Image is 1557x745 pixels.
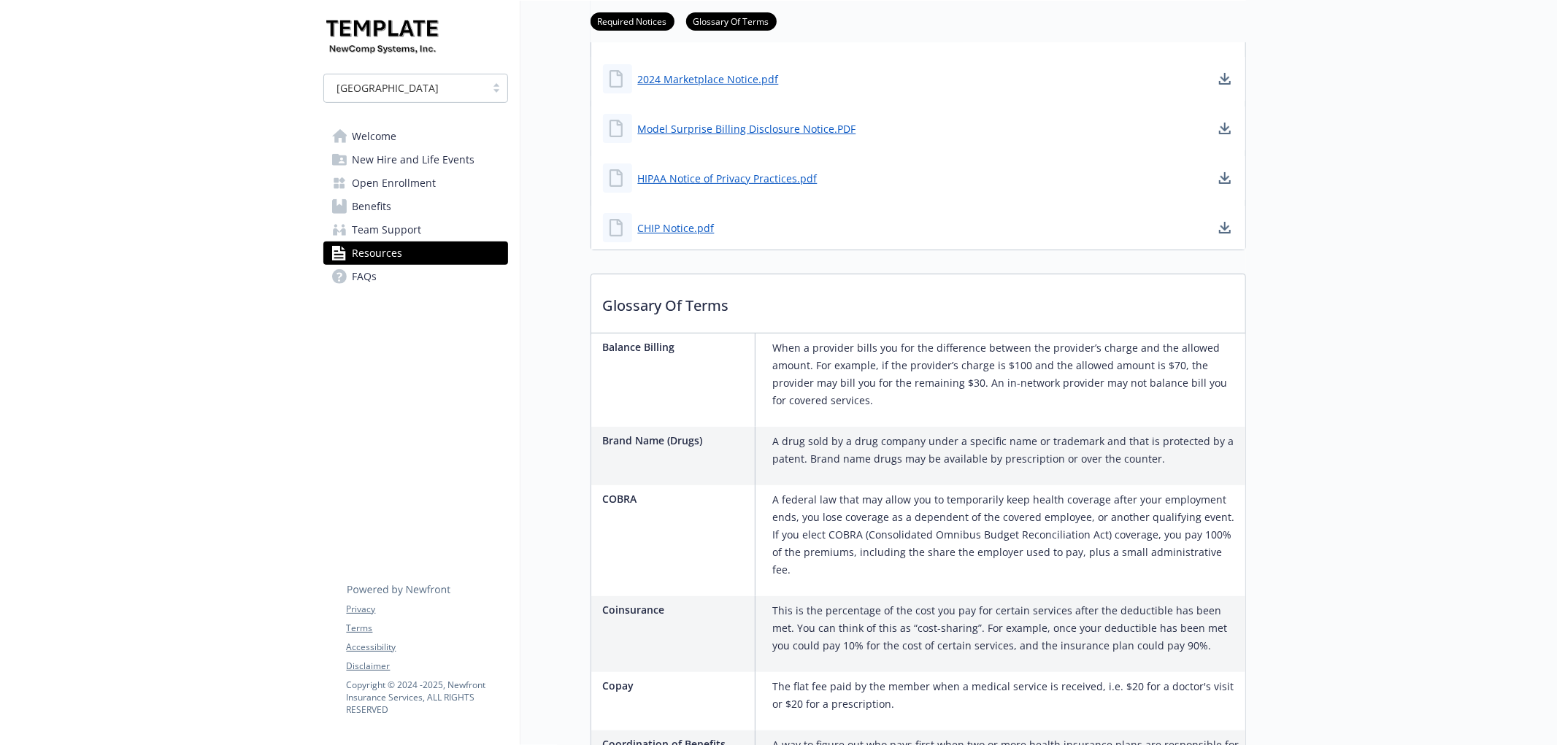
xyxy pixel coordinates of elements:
[686,14,777,28] a: Glossary Of Terms
[347,622,507,635] a: Terms
[638,171,818,186] a: HIPAA Notice of Privacy Practices.pdf
[331,80,478,96] span: [GEOGRAPHIC_DATA]
[323,148,508,171] a: New Hire and Life Events
[603,339,749,355] p: Balance Billing
[353,171,437,195] span: Open Enrollment
[347,603,507,616] a: Privacy
[353,218,422,242] span: Team Support
[591,274,1245,328] p: Glossary Of Terms
[603,491,749,506] p: COBRA
[323,218,508,242] a: Team Support
[323,171,508,195] a: Open Enrollment
[773,339,1239,409] p: When a provider bills you for the difference between the provider’s charge and the allowed amount...
[323,242,508,265] a: Resources
[347,660,507,673] a: Disclaimer
[1216,219,1234,236] a: download document
[591,14,674,28] a: Required Notices
[773,678,1239,713] p: The flat fee paid by the member when a medical service is received, i.e. $20 for a doctor's visit...
[1216,169,1234,187] a: download document
[353,125,397,148] span: Welcome
[773,602,1239,655] p: This is the percentage of the cost you pay for certain services after the deductible has been met...
[323,195,508,218] a: Benefits
[603,678,749,693] p: Copay
[323,125,508,148] a: Welcome
[353,242,403,265] span: Resources
[638,72,779,87] a: 2024 Marketplace Notice.pdf
[323,265,508,288] a: FAQs
[347,679,507,716] p: Copyright © 2024 - 2025 , Newfront Insurance Services, ALL RIGHTS RESERVED
[347,641,507,654] a: Accessibility
[337,80,439,96] span: [GEOGRAPHIC_DATA]
[603,602,749,617] p: Coinsurance
[353,148,475,171] span: New Hire and Life Events
[773,491,1239,579] p: A federal law that may allow you to temporarily keep health coverage after your employment ends, ...
[1216,70,1234,88] a: download document
[353,195,392,218] span: Benefits
[603,433,749,448] p: Brand Name (Drugs)
[353,265,377,288] span: FAQs
[638,220,715,236] a: CHIP Notice.pdf
[773,433,1239,468] p: A drug sold by a drug company under a specific name or trademark and that is protected by a paten...
[1216,120,1234,137] a: download document
[638,121,856,136] a: Model Surprise Billing Disclosure Notice.PDF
